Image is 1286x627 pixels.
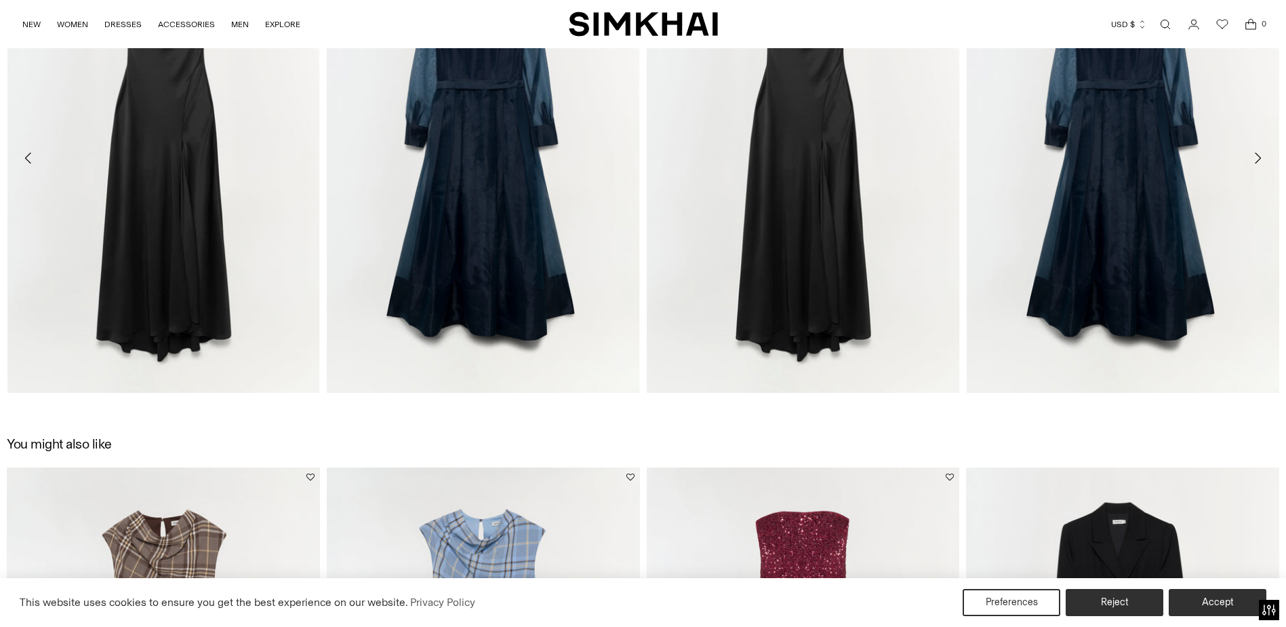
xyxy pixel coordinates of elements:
button: Accept [1169,589,1266,616]
h2: You might also like [7,436,112,451]
button: Move to previous carousel slide [14,143,43,173]
iframe: Sign Up via Text for Offers [11,575,136,616]
button: Move to next carousel slide [1243,143,1272,173]
a: NEW [22,9,41,39]
button: Add to Wishlist [946,473,954,481]
a: WOMEN [57,9,88,39]
button: Preferences [963,589,1060,616]
button: USD $ [1111,9,1147,39]
a: EXPLORE [265,9,300,39]
a: MEN [231,9,249,39]
span: 0 [1258,18,1270,30]
button: Add to Wishlist [626,473,635,481]
span: This website uses cookies to ensure you get the best experience on our website. [20,596,408,609]
a: Open cart modal [1237,11,1264,38]
button: Add to Wishlist [306,473,315,481]
a: Wishlist [1209,11,1236,38]
a: Open search modal [1152,11,1179,38]
button: Reject [1066,589,1163,616]
a: SIMKHAI [569,11,718,37]
a: Privacy Policy (opens in a new tab) [408,592,477,613]
a: Go to the account page [1180,11,1207,38]
a: ACCESSORIES [158,9,215,39]
a: DRESSES [104,9,142,39]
